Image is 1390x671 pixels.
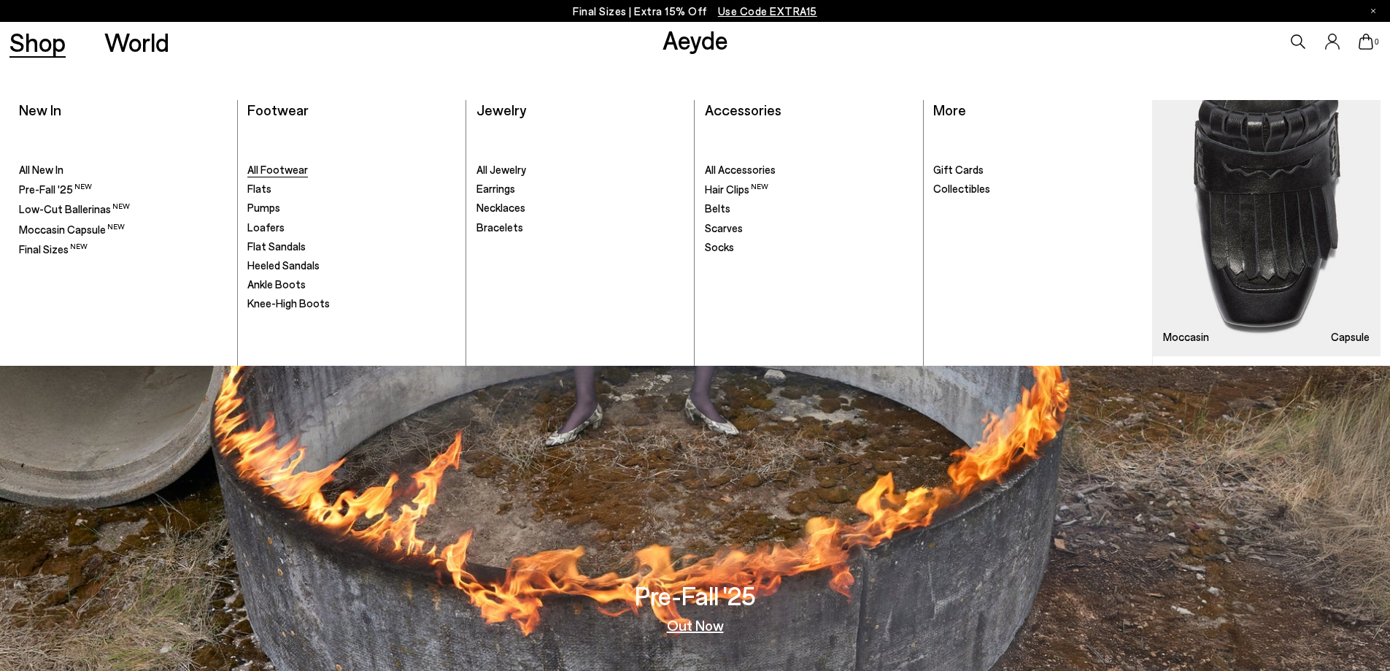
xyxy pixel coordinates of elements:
span: All New In [19,163,63,176]
span: All Jewelry [476,163,526,176]
span: Navigate to /collections/ss25-final-sizes [718,4,817,18]
span: Heeled Sandals [247,258,320,272]
a: Heeled Sandals [247,258,456,273]
a: More [933,101,966,118]
span: Loafers [247,221,285,234]
span: Earrings [476,182,515,195]
a: World [104,29,169,55]
span: Knee-High Boots [247,296,330,310]
a: Bracelets [476,221,685,235]
span: All Accessories [705,163,776,176]
a: All Footwear [247,163,456,177]
a: Knee-High Boots [247,296,456,311]
a: Footwear [247,101,309,118]
a: Ankle Boots [247,277,456,292]
span: Belts [705,202,730,215]
span: Scarves [705,221,743,234]
a: Accessories [705,101,781,118]
span: Flat Sandals [247,239,306,253]
a: Necklaces [476,201,685,215]
span: Ankle Boots [247,277,306,291]
a: Flats [247,182,456,196]
a: Jewelry [476,101,526,118]
a: Aeyde [663,24,728,55]
span: Pre-Fall '25 [19,183,92,196]
a: Low-Cut Ballerinas [19,202,228,217]
p: Final Sizes | Extra 15% Off [573,2,817,20]
a: Hair Clips [705,182,914,197]
span: Hair Clips [705,183,768,196]
h3: Pre-Fall '25 [635,583,756,608]
a: All New In [19,163,228,177]
a: Gift Cards [933,163,1143,177]
a: Pre-Fall '25 [19,182,228,197]
span: Final Sizes [19,242,88,256]
span: Low-Cut Ballerinas [19,202,130,215]
a: Collectibles [933,182,1143,196]
span: Gift Cards [933,163,984,176]
span: Moccasin Capsule [19,223,125,236]
span: Bracelets [476,221,523,234]
a: Earrings [476,182,685,196]
img: Mobile_e6eede4d-78b8-4bd1-ae2a-4197e375e133_900x.jpg [1153,100,1381,356]
span: Collectibles [933,182,990,195]
a: Scarves [705,221,914,236]
a: Shop [9,29,66,55]
a: All Jewelry [476,163,685,177]
a: Out Now [667,618,724,632]
span: Pumps [247,201,280,214]
a: Pumps [247,201,456,215]
span: Necklaces [476,201,525,214]
a: Moccasin Capsule [1153,100,1381,356]
a: Socks [705,240,914,255]
a: Final Sizes [19,242,228,257]
h3: Capsule [1331,331,1370,342]
a: Moccasin Capsule [19,222,228,237]
span: All Footwear [247,163,308,176]
a: Belts [705,202,914,216]
a: Flat Sandals [247,239,456,254]
a: All Accessories [705,163,914,177]
a: New In [19,101,61,118]
a: Loafers [247,221,456,235]
span: 0 [1373,38,1381,46]
span: Socks [705,240,734,253]
span: Flats [247,182,271,195]
h3: Moccasin [1163,331,1209,342]
a: 0 [1359,34,1373,50]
